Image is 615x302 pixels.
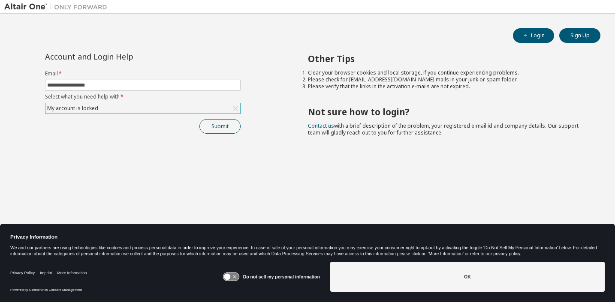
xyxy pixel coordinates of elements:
[308,122,579,136] span: with a brief description of the problem, your registered e-mail id and company details. Our suppo...
[308,106,585,117] h2: Not sure how to login?
[308,122,334,129] a: Contact us
[46,104,99,113] div: My account is locked
[308,53,585,64] h2: Other Tips
[513,28,554,43] button: Login
[4,3,112,11] img: Altair One
[559,28,600,43] button: Sign Up
[45,103,240,114] div: My account is locked
[45,53,202,60] div: Account and Login Help
[45,70,241,77] label: Email
[45,93,241,100] label: Select what you need help with
[308,83,585,90] li: Please verify that the links in the activation e-mails are not expired.
[308,76,585,83] li: Please check for [EMAIL_ADDRESS][DOMAIN_NAME] mails in your junk or spam folder.
[199,119,241,134] button: Submit
[308,69,585,76] li: Clear your browser cookies and local storage, if you continue experiencing problems.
